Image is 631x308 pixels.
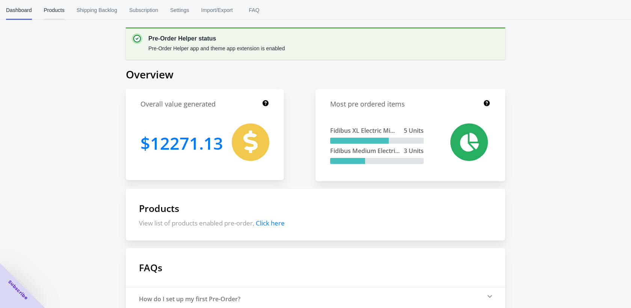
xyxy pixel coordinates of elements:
span: Subscribe [7,279,29,301]
span: $ [140,132,150,155]
span: Fidibus XL Electric Mi... [330,126,395,135]
span: Subscription [129,0,158,20]
h1: 12271.13 [140,123,223,163]
p: Pre-Order Helper status [148,34,285,43]
h1: Most pre ordered items [330,99,405,109]
span: 5 Units [404,126,424,135]
p: View list of products enabled pre-order, [139,219,492,227]
h1: Products [139,202,492,215]
h1: Overview [126,67,505,81]
span: Fidibus Medium Electri... [330,147,400,155]
span: 3 Units [404,147,424,155]
h1: Overall value generated [140,99,216,109]
div: How do I set up my first Pre-Order? [139,295,240,303]
span: Shipping Backlog [77,0,117,20]
span: FAQ [245,0,264,20]
span: Dashboard [6,0,32,20]
span: Import/Export [201,0,233,20]
span: Settings [170,0,189,20]
span: Click here [256,219,285,227]
p: Pre-Order Helper app and theme app extension is enabled [148,45,285,52]
span: Products [44,0,65,20]
h1: FAQs [126,248,505,287]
